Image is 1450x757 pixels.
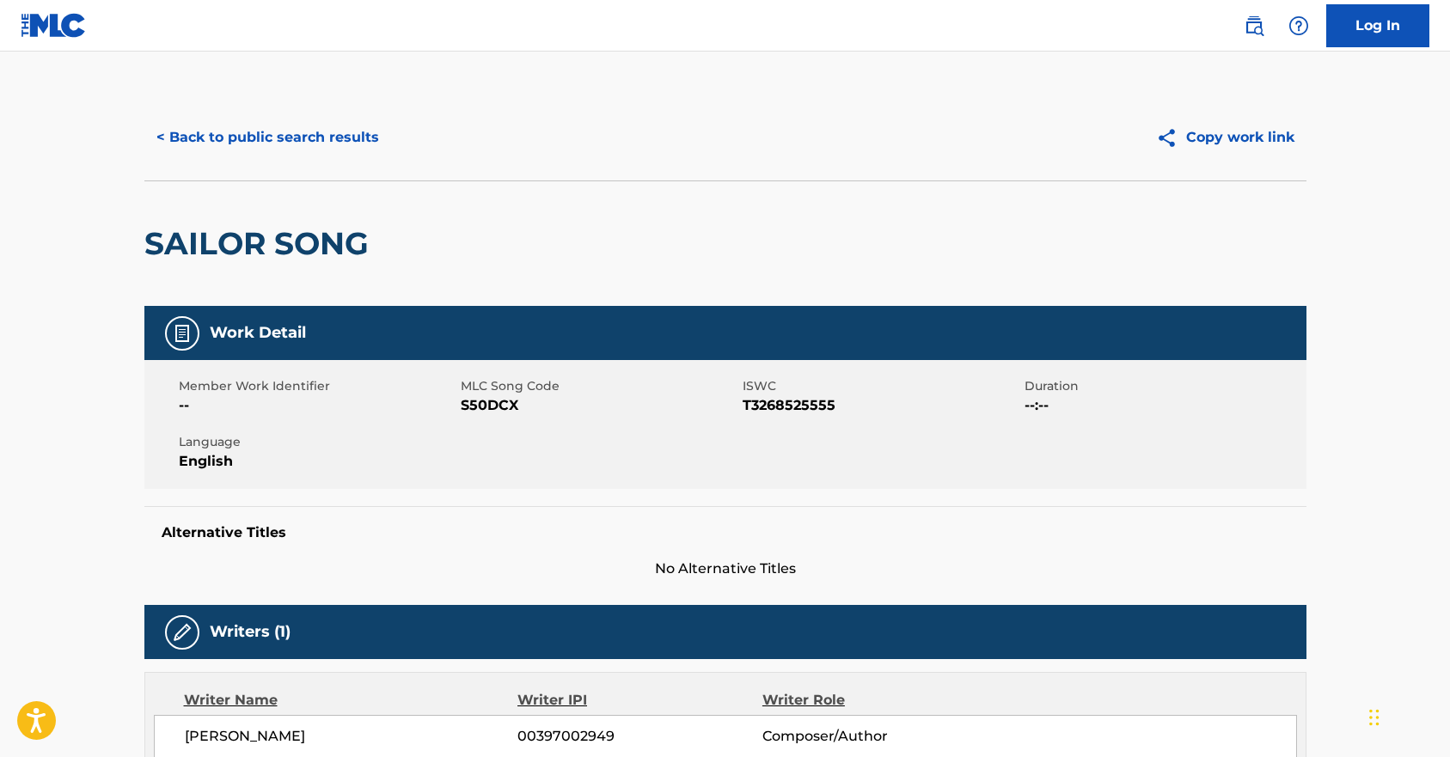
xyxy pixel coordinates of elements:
span: Language [179,433,456,451]
span: Duration [1025,377,1302,395]
img: Writers [172,622,193,643]
div: Drag [1369,692,1380,743]
span: [PERSON_NAME] [185,726,518,747]
h5: Work Detail [210,323,306,343]
div: Writer IPI [517,690,762,711]
h2: SAILOR SONG [144,224,377,263]
a: Public Search [1237,9,1271,43]
div: Help [1282,9,1316,43]
span: ISWC [743,377,1020,395]
span: --:-- [1025,395,1302,416]
div: Writer Name [184,690,518,711]
span: No Alternative Titles [144,559,1306,579]
img: MLC Logo [21,13,87,38]
iframe: Chat Widget [1364,675,1450,757]
span: English [179,451,456,472]
span: Member Work Identifier [179,377,456,395]
img: Copy work link [1156,127,1186,149]
h5: Writers (1) [210,622,291,642]
span: 00397002949 [517,726,762,747]
h5: Alternative Titles [162,524,1289,541]
button: < Back to public search results [144,116,391,159]
span: MLC Song Code [461,377,738,395]
img: search [1244,15,1264,36]
a: Log In [1326,4,1429,47]
span: S50DCX [461,395,738,416]
span: -- [179,395,456,416]
span: Composer/Author [762,726,985,747]
button: Copy work link [1144,116,1306,159]
img: Work Detail [172,323,193,344]
span: T3268525555 [743,395,1020,416]
div: Writer Role [762,690,985,711]
img: help [1288,15,1309,36]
